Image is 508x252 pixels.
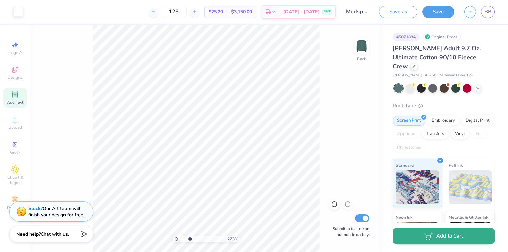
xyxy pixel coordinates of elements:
[357,56,366,62] div: Back
[379,6,417,18] button: Save as
[3,175,27,185] span: Clipart & logos
[440,73,473,78] span: Minimum Order: 12 +
[393,116,425,126] div: Screen Print
[28,205,43,212] strong: Stuck?
[451,129,469,139] div: Vinyl
[481,6,495,18] a: BB
[393,44,481,70] span: [PERSON_NAME] Adult 9.7 Oz. Ultimate Cotton 90/10 Fleece Crew
[16,231,41,238] strong: Need help?
[393,143,425,153] div: Rhinestones
[8,125,22,130] span: Upload
[393,73,422,78] span: [PERSON_NAME]
[355,39,368,53] img: Back
[393,102,495,110] div: Print Type
[422,6,454,18] button: Save
[393,33,420,41] div: # 507188A
[10,150,20,155] span: Greek
[449,214,488,221] span: Metallic & Glitter Ink
[41,231,69,238] span: Chat with us.
[7,205,23,210] span: Decorate
[422,129,449,139] div: Transfers
[427,116,459,126] div: Embroidery
[396,170,439,204] img: Standard
[7,50,23,55] span: Image AI
[396,214,412,221] span: Neon Ink
[161,6,187,18] input: – –
[28,205,84,218] div: Our Art team will finish your design for free.
[227,236,238,242] span: 273 %
[324,9,331,14] span: FREE
[393,228,495,244] button: Add to Cart
[231,8,252,15] span: $3,150.00
[329,226,369,238] label: Submit to feature on our public gallery.
[461,116,494,126] div: Digital Print
[396,162,414,169] span: Standard
[423,33,461,41] div: Original Proof
[393,129,420,139] div: Applique
[209,8,223,15] span: $25.20
[425,73,436,78] span: # F260
[449,170,492,204] img: Puff Ink
[484,8,491,16] span: BB
[471,129,487,139] div: Foil
[7,100,23,105] span: Add Text
[341,5,374,19] input: Untitled Design
[8,75,23,80] span: Designs
[449,162,463,169] span: Puff Ink
[283,8,320,15] span: [DATE] - [DATE]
